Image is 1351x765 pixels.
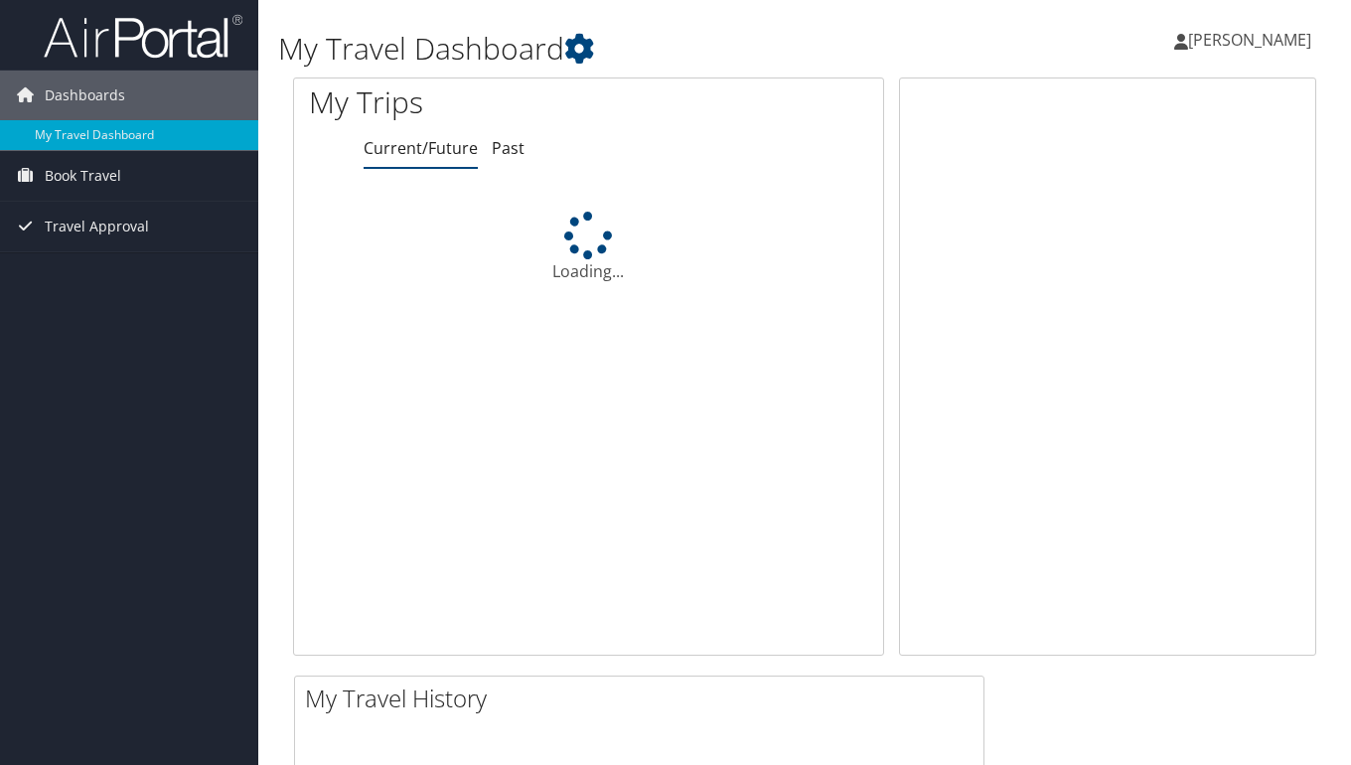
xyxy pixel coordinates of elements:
[278,28,980,70] h1: My Travel Dashboard
[309,81,623,123] h1: My Trips
[44,13,242,60] img: airportal-logo.png
[1188,29,1311,51] span: [PERSON_NAME]
[45,151,121,201] span: Book Travel
[305,682,983,715] h2: My Travel History
[364,137,478,159] a: Current/Future
[294,212,883,283] div: Loading...
[492,137,525,159] a: Past
[45,71,125,120] span: Dashboards
[45,202,149,251] span: Travel Approval
[1174,10,1331,70] a: [PERSON_NAME]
